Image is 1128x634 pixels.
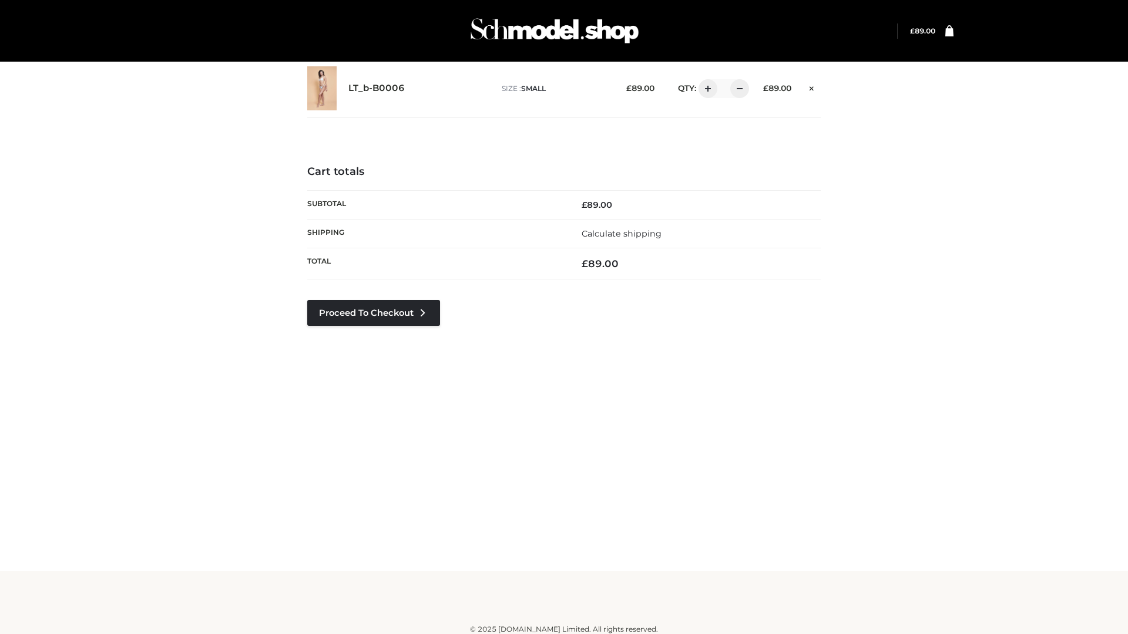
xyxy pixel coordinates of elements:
p: size : [502,83,608,94]
span: £ [626,83,632,93]
h4: Cart totals [307,166,821,178]
a: LT_b-B0006 [348,83,405,94]
th: Subtotal [307,190,564,219]
bdi: 89.00 [626,83,654,93]
span: £ [582,258,588,269]
span: £ [763,83,768,93]
bdi: 89.00 [582,258,619,269]
bdi: 89.00 [763,83,791,93]
div: QTY: [666,79,745,98]
span: £ [582,200,587,210]
a: Proceed to Checkout [307,300,440,326]
th: Total [307,248,564,279]
bdi: 89.00 [582,200,612,210]
a: Calculate shipping [582,228,662,239]
bdi: 89.00 [910,26,935,35]
a: £89.00 [910,26,935,35]
span: SMALL [521,84,546,93]
th: Shipping [307,219,564,248]
a: Remove this item [803,79,821,95]
span: £ [910,26,915,35]
img: Schmodel Admin 964 [466,8,643,54]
